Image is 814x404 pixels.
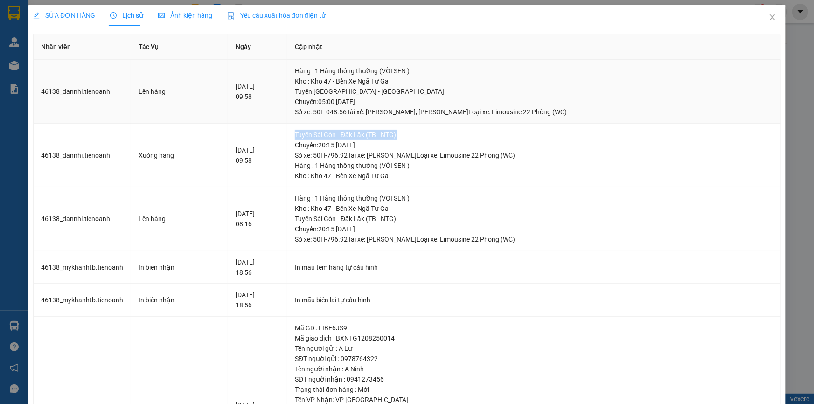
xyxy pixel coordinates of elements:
div: Tuyến : Sài Gòn - Đăk Lăk (TB - NTG) Chuyến: 20:15 [DATE] Số xe: 50H-796.92 Tài xế: [PERSON_NAME]... [295,214,773,244]
th: Nhân viên [34,34,131,60]
div: [DATE] 09:58 [236,145,279,166]
div: [DATE] 18:56 [236,257,279,278]
div: [DATE] 08:16 [236,209,279,229]
span: SỬA ĐƠN HÀNG [33,12,95,19]
td: 46138_dannhi.tienoanh [34,124,131,188]
div: Hàng : 1 Hàng thông thường (VÒI SEN ) [295,193,773,203]
td: 46138_mykhanhtb.tienoanh [34,284,131,317]
div: Kho : Kho 47 - Bến Xe Ngã Tư Ga [295,171,773,181]
button: Close [759,5,786,31]
span: close [769,14,776,21]
span: Yêu cầu xuất hóa đơn điện tử [227,12,326,19]
td: 46138_mykhanhtb.tienoanh [34,251,131,284]
div: Tuyến : Sài Gòn - Đăk Lăk (TB - NTG) Chuyến: 20:15 [DATE] Số xe: 50H-796.92 Tài xế: [PERSON_NAME]... [295,130,773,160]
div: In biên nhận [139,295,220,305]
th: Tác Vụ [131,34,228,60]
div: Tên người gửi : A Lư [295,343,773,354]
div: Mã GD : LIBE6JS9 [295,323,773,333]
span: Lịch sử [110,12,143,19]
span: Ảnh kiện hàng [158,12,212,19]
div: Tên người nhận : A Ninh [295,364,773,374]
td: 46138_dannhi.tienoanh [34,187,131,251]
div: [DATE] 09:58 [236,81,279,102]
div: In mẫu biên lai tự cấu hình [295,295,773,305]
span: clock-circle [110,12,117,19]
div: Hàng : 1 Hàng thông thường (VÒI SEN ) [295,66,773,76]
div: Kho : Kho 47 - Bến Xe Ngã Tư Ga [295,76,773,86]
div: SĐT người nhận : 0941273456 [295,374,773,384]
span: edit [33,12,40,19]
div: Xuống hàng [139,150,220,160]
div: In biên nhận [139,262,220,272]
th: Cập nhật [287,34,781,60]
img: icon [227,12,235,20]
div: In mẫu tem hàng tự cấu hình [295,262,773,272]
div: SĐT người gửi : 0978764322 [295,354,773,364]
th: Ngày [228,34,287,60]
div: [DATE] 18:56 [236,290,279,310]
div: Lên hàng [139,214,220,224]
div: Tuyến : [GEOGRAPHIC_DATA] - [GEOGRAPHIC_DATA] Chuyến: 05:00 [DATE] Số xe: 50F-048.56 Tài xế: [PER... [295,86,773,117]
span: picture [158,12,165,19]
div: Hàng : 1 Hàng thông thường (VÒI SEN ) [295,160,773,171]
div: Lên hàng [139,86,220,97]
td: 46138_dannhi.tienoanh [34,60,131,124]
div: Kho : Kho 47 - Bến Xe Ngã Tư Ga [295,203,773,214]
div: Trạng thái đơn hàng : Mới [295,384,773,395]
div: Mã giao dịch : BXNTG1208250014 [295,333,773,343]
